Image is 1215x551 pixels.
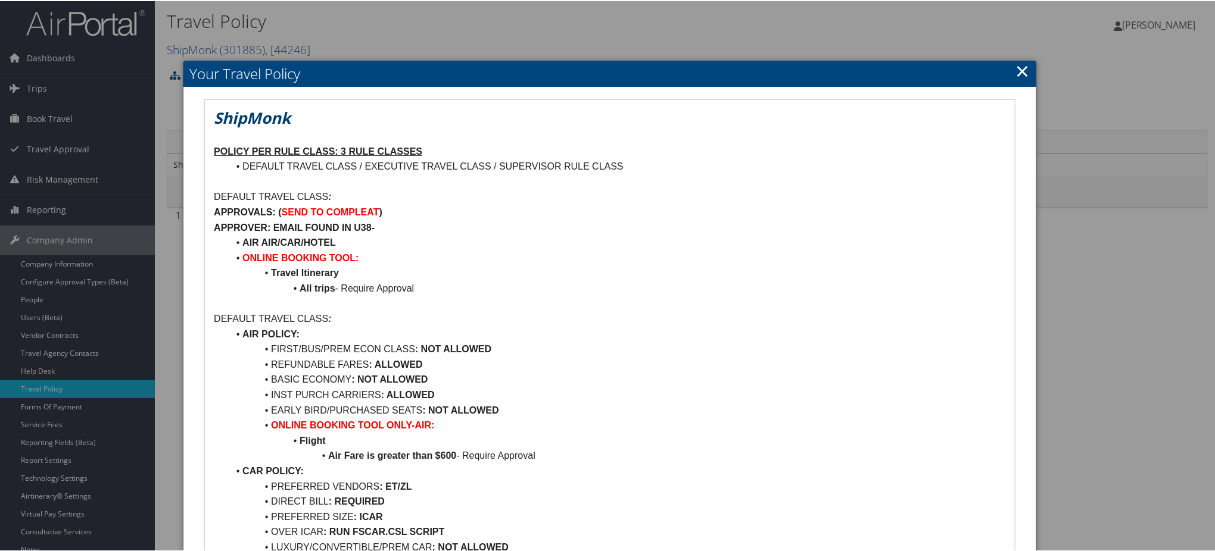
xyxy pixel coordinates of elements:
[214,106,291,127] em: ShipMonk
[242,465,304,475] strong: CAR POLICY:
[379,480,412,490] strong: : ET/ZL
[1016,58,1030,82] a: Close
[228,402,1006,417] li: EARLY BIRD/PURCHASED SEATS
[214,221,375,231] strong: APPROVER: EMAIL FOUND IN U38-
[242,236,336,246] strong: AIR AIR/CAR/HOTEL
[228,386,1006,402] li: INST PURCH CARRIERS
[432,541,509,551] strong: : NOT ALLOWED
[329,495,385,505] strong: : REQUIRED
[300,434,326,444] strong: Flight
[282,206,379,216] strong: SEND TO COMPLEAT
[369,358,423,368] strong: : ALLOWED
[214,188,1006,204] p: DEFAULT TRAVEL CLASS
[228,158,1006,173] li: DEFAULT TRAVEL CLASS / EXECUTIVE TRAVEL CLASS / SUPERVISOR RULE CLASS
[214,145,422,155] u: POLICY PER RULE CLASS: 3 RULE CLASSES
[228,371,1006,386] li: BASIC ECONOMY
[379,206,382,216] strong: )
[328,190,331,201] em: :
[328,449,456,459] strong: Air Fare is greater than $600
[351,373,428,383] strong: : NOT ALLOWED
[381,389,435,399] strong: : ALLOWED
[228,493,1006,508] li: DIRECT BILL
[323,525,444,536] strong: : RUN FSCAR.CSL SCRIPT
[415,343,491,353] strong: : NOT ALLOWED
[242,252,359,262] strong: ONLINE BOOKING TOOL:
[228,523,1006,539] li: OVER ICAR
[228,508,1006,524] li: PREFERRED SIZE
[271,267,339,277] strong: Travel Itinerary
[228,478,1006,493] li: PREFERRED VENDORS
[183,60,1036,86] h2: Your Travel Policy
[328,312,331,323] em: :
[242,328,300,338] strong: AIR POLICY:
[214,310,1006,325] p: DEFAULT TRAVEL CLASS
[271,419,434,429] strong: ONLINE BOOKING TOOL ONLY-AIR:
[228,280,1006,295] li: - Require Approval
[214,206,276,216] strong: APPROVALS:
[300,282,335,292] strong: All trips
[228,340,1006,356] li: FIRST/BUS/PREM ECON CLASS
[228,356,1006,371] li: REFUNDABLE FARES
[278,206,281,216] strong: (
[422,404,499,414] strong: : NOT ALLOWED
[354,511,383,521] strong: : ICAR
[228,447,1006,462] li: - Require Approval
